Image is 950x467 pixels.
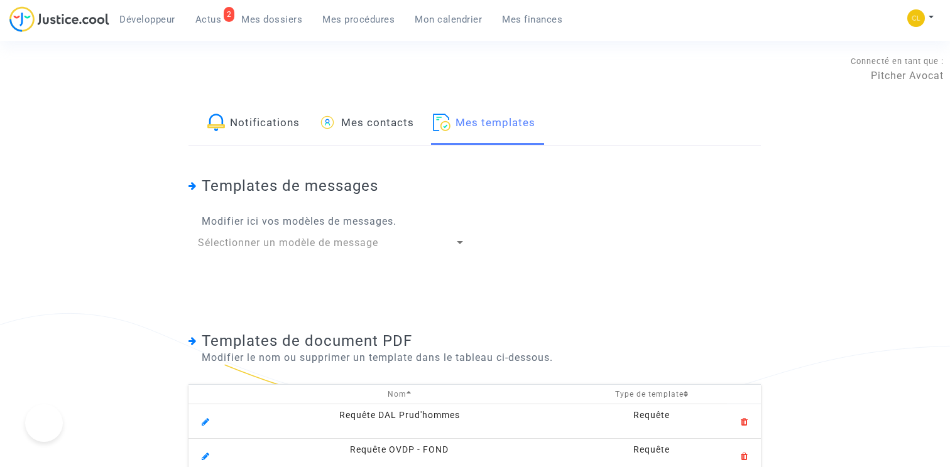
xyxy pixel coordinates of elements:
img: icon-bell-color.svg [207,114,225,131]
a: Mes templates [433,102,535,145]
span: Requête DAL Prud'hommes [339,410,460,420]
span: Modifier ici vos modèles de messages. [188,214,396,229]
div: Requête [581,409,723,422]
a: 2Actus [185,10,232,29]
span: Mes procédures [322,14,395,25]
th: Type de template [576,384,728,404]
img: icon-file.svg [433,114,450,131]
span: Mon calendrier [415,14,482,25]
span: Templates de document PDF [202,332,412,350]
div: Requête [581,443,723,456]
th: Nom [222,384,576,404]
a: Développeur [109,10,185,29]
span: Développeur [119,14,175,25]
a: Notifications [207,102,300,145]
a: Mes procédures [312,10,405,29]
a: Mes finances [492,10,572,29]
span: Templates de messages [202,177,378,195]
img: icon-user.svg [319,114,336,131]
a: Mon calendrier [405,10,492,29]
span: Modifier le nom ou supprimer un template dans le tableau ci-dessous. [188,350,553,365]
span: Actus [195,14,222,25]
iframe: Help Scout Beacon - Open [25,404,63,442]
img: f0b917ab549025eb3af43f3c4438ad5d [907,9,925,27]
div: 2 [224,7,235,22]
img: jc-logo.svg [9,6,109,32]
span: Connecté en tant que : [851,56,944,66]
span: Mes finances [502,14,562,25]
span: Sélectionner un modèle de message [198,237,378,249]
span: Mes dossiers [241,14,302,25]
span: Requête OVDP - FOND [350,444,449,454]
a: Mes contacts [319,102,414,145]
a: Mes dossiers [231,10,312,29]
